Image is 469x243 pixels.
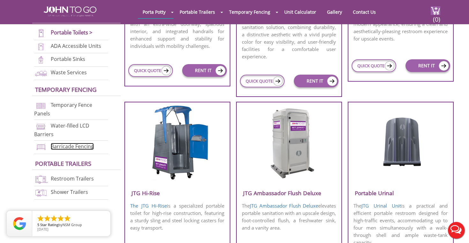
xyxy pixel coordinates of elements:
img: icon [327,76,337,86]
img: ADA-units-new.png [34,42,48,51]
a: Temporary Fencing [224,6,275,18]
img: JOHN to go [44,6,96,17]
img: icon [273,77,283,86]
img: waste-services-new.png [34,69,48,77]
img: icon [385,61,394,70]
a: Gallery [322,6,347,18]
a: ADA Accessible Units [51,42,101,49]
img: portable-sinks-new.png [34,55,48,64]
img: shower-trailers-new.png [34,188,48,197]
img: barricade-fencing-icon-new.png [34,143,48,151]
img: JTG-Ambassador-Flush-Deluxe.png.webp [258,106,319,179]
a: Water-filled LCD Barriers [34,122,89,138]
a: Restroom Trailers [51,175,94,182]
h3: JTG Hi-Rise [125,188,230,198]
img: JTG-Urinal-Unit.png.webp [374,106,427,169]
a: Portable trailers [35,159,91,167]
img: restroom-trailers-new.png [34,175,48,184]
a: RENT IT [182,64,227,77]
a: JTG Ambassador Flush Deluxe [250,202,318,209]
p: The elevates portable sanitation with an upscale design, foot-controlled flush, a freshwater sink... [237,202,341,232]
h3: Portable Urinal [348,188,453,198]
a: The JTG Hi-Rise [130,202,167,209]
a: QUICK QUOTE [128,64,173,77]
a: Temporary Fence Panels [34,101,92,117]
span: Star Rating [40,222,58,227]
p: is a specialized portable toilet for high-rise construction, featuring a sturdy sling and steel l... [125,202,230,232]
img: cart a [431,6,440,15]
a: Barricade Fencing [51,143,94,150]
img: icon [161,66,171,75]
img: Review Rating [13,217,26,230]
li:  [57,215,64,222]
span: 5 [37,222,39,227]
img: portable-toilets-new.png [34,29,48,38]
span: by [37,223,105,227]
a: JTG Urinal Unit [361,202,401,209]
a: Portable Sinks [51,56,85,63]
button: Live Chat [443,217,469,243]
li:  [43,215,51,222]
a: Waste Services [51,69,87,76]
a: Temporary Fencing [35,85,97,93]
a: RENT IT [294,75,339,87]
img: water-filled%20barriers-new.png [34,122,48,131]
a: QUICK QUOTE [352,59,396,72]
a: RENT IT [406,59,450,72]
a: Porta Potties [35,13,78,21]
li:  [37,215,44,222]
span: NSM Group [63,222,82,227]
a: Portable Toilets > [51,29,93,36]
span: [DATE] [37,227,48,232]
li:  [63,215,71,222]
span: (0) [433,10,440,24]
h3: JTG Ambassador Flush Deluxe [237,188,341,198]
img: JTG-Hi-Rise-Unit.png [145,106,209,180]
img: chan-link-fencing-new.png [34,101,48,110]
a: QUICK QUOTE [240,75,285,87]
img: icon [439,61,449,71]
a: Porta Potty [138,6,170,18]
p: The offers a reliable and vibrant on-site sanitation solution, combining durability, a distinctiv... [237,8,341,61]
a: Contact Us [348,6,381,18]
a: Portable Trailers [175,6,220,18]
img: icon [215,66,226,76]
li:  [50,215,58,222]
a: Unit Calculator [279,6,321,18]
a: Shower Trailers [51,189,88,196]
